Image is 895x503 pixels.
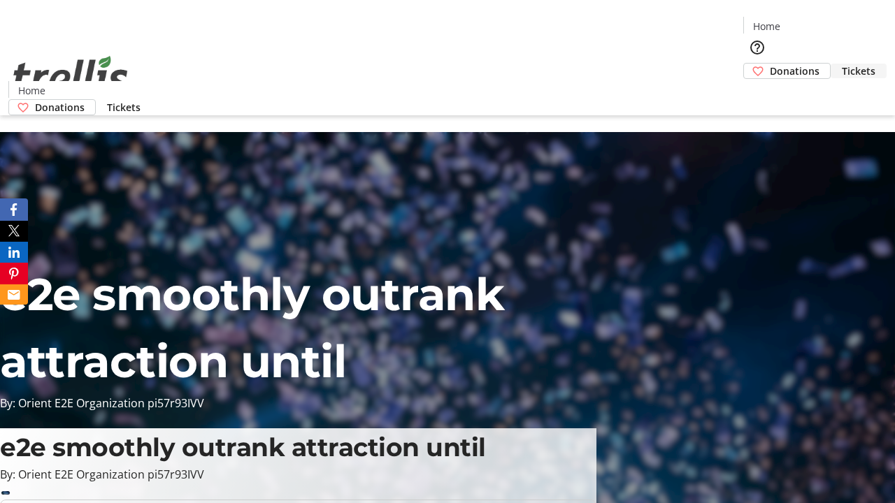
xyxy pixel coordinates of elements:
a: Tickets [96,100,152,115]
a: Tickets [831,64,887,78]
a: Home [744,19,789,34]
span: Donations [35,100,85,115]
span: Tickets [107,100,141,115]
span: Home [18,83,45,98]
a: Donations [8,99,96,115]
img: Orient E2E Organization pi57r93IVV's Logo [8,41,133,110]
button: Cart [743,79,771,107]
span: Home [753,19,780,34]
a: Home [9,83,54,98]
span: Tickets [842,64,875,78]
button: Help [743,34,771,61]
a: Donations [743,63,831,79]
span: Donations [770,64,819,78]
